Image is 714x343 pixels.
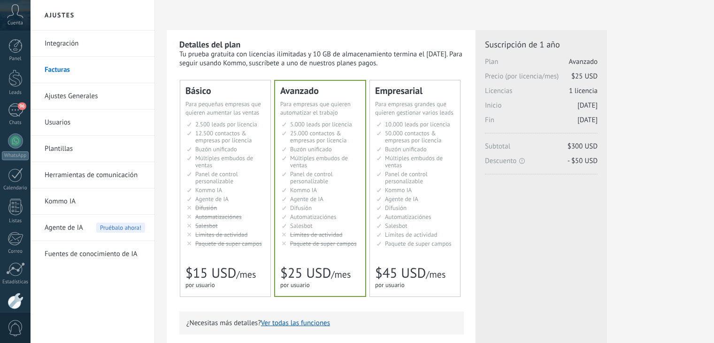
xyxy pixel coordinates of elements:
[31,162,154,188] li: Herramientas de comunicación
[280,86,360,95] div: Avanzado
[96,223,145,233] span: Pruébalo ahora!
[577,101,598,110] span: [DATE]
[485,86,598,101] span: Licencias
[385,195,418,203] span: Agente de IA
[2,56,29,62] div: Panel
[185,86,265,95] div: Básico
[195,145,237,153] span: Buzón unificado
[45,215,83,241] span: Agente de IA
[485,156,598,165] span: Descuento
[31,241,154,267] li: Fuentes de conocimiento de IA
[485,39,598,50] span: Suscripción de 1 año
[385,154,443,169] span: Múltiples embudos de ventas
[485,116,598,130] span: Fin
[31,83,154,109] li: Ajustes Generales
[2,90,29,96] div: Leads
[2,279,29,285] div: Estadísticas
[45,215,145,241] a: Agente de IA Pruébalo ahora!
[2,151,29,160] div: WhatsApp
[2,185,29,191] div: Calendario
[485,57,598,72] span: Plan
[385,129,441,144] span: 50.000 contactos & empresas por licencia
[385,222,407,230] span: Salesbot
[569,86,598,95] span: 1 licencia
[290,145,332,153] span: Buzón unificado
[195,222,218,230] span: Salesbot
[45,136,145,162] a: Plantillas
[375,86,455,95] div: Empresarial
[385,120,450,128] span: 10.000 leads por licencia
[45,31,145,57] a: Integración
[331,268,351,281] span: /mes
[280,281,310,289] span: por usuario
[195,120,257,128] span: 2.500 leads por licencia
[485,142,598,156] span: Subtotal
[290,186,317,194] span: Kommo IA
[375,264,426,282] span: $45 USD
[385,240,452,248] span: Paquete de super campos
[290,204,312,212] span: Difusión
[45,109,145,136] a: Usuarios
[385,145,427,153] span: Buzón unificado
[290,231,343,239] span: Límites de actividad
[290,154,348,169] span: Múltiples embudos de ventas
[195,231,248,239] span: Límites de actividad
[290,120,352,128] span: 5.000 leads por licencia
[18,102,26,110] span: 96
[280,100,351,117] span: Para empresas que quieren automatizar el trabajo
[375,100,453,117] span: Para empresas grandes que quieren gestionar varios leads
[31,136,154,162] li: Plantillas
[485,72,598,86] span: Precio (por licencia/mes)
[179,50,464,68] div: Tu prueba gratuita con licencias ilimitadas y 10 GB de almacenamiento termina el [DATE]. Para seg...
[385,204,407,212] span: Difusión
[280,264,331,282] span: $25 USD
[185,264,236,282] span: $15 USD
[195,170,238,185] span: Panel de control personalizable
[31,57,154,83] li: Facturas
[569,57,598,66] span: Avanzado
[195,129,252,144] span: 12.500 contactos & empresas por licencia
[185,100,261,117] span: Para pequeñas empresas que quieren aumentar las ventas
[45,162,145,188] a: Herramientas de comunicación
[31,215,154,241] li: Agente de IA
[290,195,323,203] span: Agente de IA
[45,83,145,109] a: Ajustes Generales
[375,281,405,289] span: por usuario
[485,101,598,116] span: Inicio
[195,154,253,169] span: Múltiples embudos de ventas
[31,188,154,215] li: Kommo IA
[195,213,242,221] span: Automatizaciónes
[571,72,598,81] span: $25 USD
[290,170,333,185] span: Panel de control personalizable
[2,120,29,126] div: Chats
[385,186,412,194] span: Kommo IA
[2,218,29,224] div: Listas
[2,249,29,255] div: Correo
[236,268,256,281] span: /mes
[426,268,445,281] span: /mes
[385,213,431,221] span: Automatizaciónes
[290,222,313,230] span: Salesbot
[568,142,598,151] span: $300 USD
[195,195,229,203] span: Agente de IA
[261,319,330,327] button: Ver todas las funciones
[179,39,240,50] b: Detalles del plan
[45,188,145,215] a: Kommo IA
[195,204,217,212] span: Difusión
[195,186,222,194] span: Kommo IA
[195,240,262,248] span: Paquete de super campos
[385,231,438,239] span: Límites de actividad
[8,20,23,26] span: Cuenta
[31,109,154,136] li: Usuarios
[568,156,598,165] span: - $50 USD
[45,241,145,267] a: Fuentes de conocimiento de IA
[186,319,457,327] p: ¿Necesitas más detalles?
[290,240,357,248] span: Paquete de super campos
[385,170,428,185] span: Panel de control personalizable
[185,281,215,289] span: por usuario
[577,116,598,125] span: [DATE]
[290,213,337,221] span: Automatizaciónes
[290,129,346,144] span: 25.000 contactos & empresas por licencia
[31,31,154,57] li: Integración
[45,57,145,83] a: Facturas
